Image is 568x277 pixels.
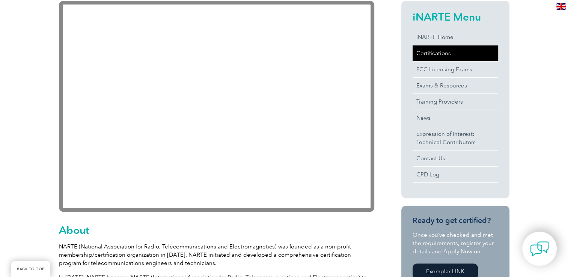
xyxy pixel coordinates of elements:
p: NARTE (National Association for Radio, Telecommunications and Electromagnetics) was founded as a ... [59,242,374,267]
img: contact-chat.png [530,239,549,258]
iframe: YouTube video player [59,1,374,212]
a: Contact Us [413,151,498,166]
a: FCC Licensing Exams [413,62,498,77]
img: en [556,3,566,10]
a: BACK TO TOP [11,261,50,277]
h2: About [59,224,374,236]
a: Certifications [413,45,498,61]
a: Exams & Resources [413,78,498,93]
a: Training Providers [413,94,498,110]
p: Once you’ve checked and met the requirements, register your details and Apply Now on [413,231,498,256]
h2: iNARTE Menu [413,11,498,23]
a: Expression of Interest:Technical Contributors [413,126,498,150]
a: News [413,110,498,126]
a: iNARTE Home [413,29,498,45]
a: CPD Log [413,167,498,182]
h3: Ready to get certified? [413,216,498,225]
